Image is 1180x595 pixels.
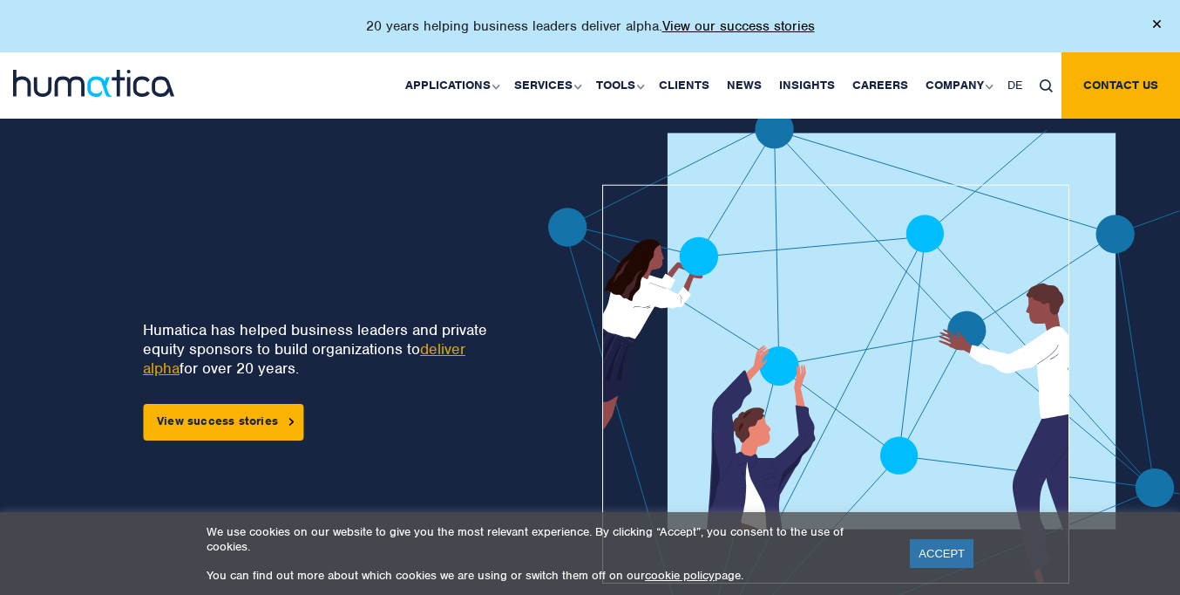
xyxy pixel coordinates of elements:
a: Company [917,52,999,119]
a: Services [505,52,587,119]
p: 20 years helping business leaders deliver alpha. [366,17,815,35]
a: deliver alpha [143,339,465,378]
a: Tools [587,52,650,119]
a: Insights [770,52,844,119]
a: cookie policy [645,568,715,583]
img: arrowicon [288,418,294,426]
span: DE [1007,78,1022,92]
a: Clients [650,52,718,119]
a: DE [999,52,1031,119]
a: View success stories [143,404,303,441]
a: Careers [844,52,917,119]
img: logo [13,70,174,97]
a: View our success stories [662,17,815,35]
a: Contact us [1061,52,1180,119]
p: We use cookies on our website to give you the most relevant experience. By clicking “Accept”, you... [207,524,888,554]
p: You can find out more about which cookies we are using or switch them off on our page. [207,568,888,583]
a: News [718,52,770,119]
img: search_icon [1040,79,1053,92]
p: Humatica has helped business leaders and private equity sponsors to build organizations to for ov... [143,320,487,378]
a: ACCEPT [910,539,973,568]
a: Applications [397,52,505,119]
